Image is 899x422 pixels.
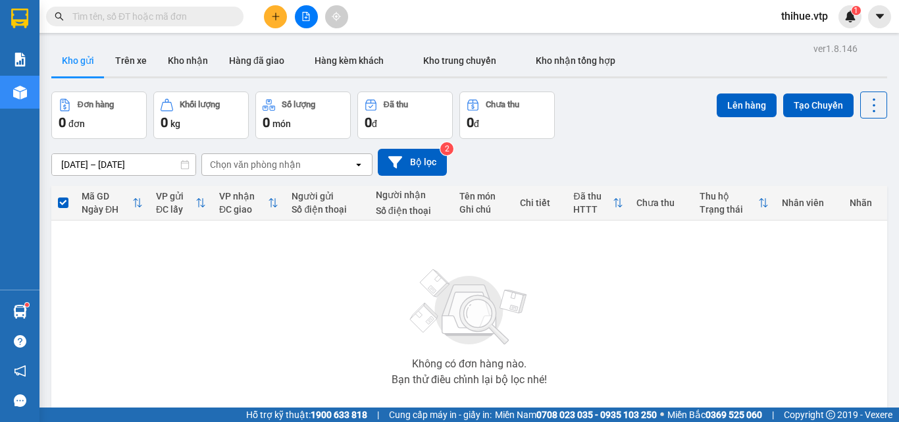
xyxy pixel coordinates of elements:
[636,198,686,208] div: Chưa thu
[292,204,362,215] div: Số điện thoại
[72,9,228,24] input: Tìm tên, số ĐT hoặc mã đơn
[365,115,372,130] span: 0
[392,375,547,385] div: Bạn thử điều chỉnh lại bộ lọc nhé!
[467,115,474,130] span: 0
[55,12,64,21] span: search
[75,186,149,221] th: Toggle SortBy
[311,409,367,420] strong: 1900 633 818
[389,408,492,422] span: Cung cấp máy in - giấy in:
[14,394,26,407] span: message
[13,53,27,66] img: solution-icon
[384,100,408,109] div: Đã thu
[105,45,157,76] button: Trên xe
[854,6,858,15] span: 1
[332,12,341,21] span: aim
[783,93,854,117] button: Tạo Chuyến
[495,408,657,422] span: Miền Nam
[78,100,114,109] div: Đơn hàng
[13,86,27,99] img: warehouse-icon
[717,93,777,117] button: Lên hàng
[157,45,218,76] button: Kho nhận
[573,204,613,215] div: HTTT
[82,191,132,201] div: Mã GD
[25,303,29,307] sup: 1
[850,198,880,208] div: Nhãn
[13,305,27,319] img: warehouse-icon
[486,100,519,109] div: Chưa thu
[844,11,856,22] img: icon-new-feature
[180,100,220,109] div: Khối lượng
[660,412,664,417] span: ⚪️
[295,5,318,28] button: file-add
[772,408,774,422] span: |
[423,55,496,66] span: Kho trung chuyển
[271,12,280,21] span: plus
[868,5,891,28] button: caret-down
[536,55,615,66] span: Kho nhận tổng hợp
[372,119,377,129] span: đ
[567,186,630,221] th: Toggle SortBy
[153,92,249,139] button: Khối lượng0kg
[693,186,775,221] th: Toggle SortBy
[263,115,270,130] span: 0
[68,119,85,129] span: đơn
[301,12,311,21] span: file-add
[246,408,367,422] span: Hỗ trợ kỹ thuật:
[282,100,315,109] div: Số lượng
[573,191,613,201] div: Đã thu
[14,365,26,377] span: notification
[51,45,105,76] button: Kho gửi
[156,204,195,215] div: ĐC lấy
[14,335,26,348] span: question-circle
[520,198,560,208] div: Chi tiết
[771,8,838,24] span: thihue.vtp
[315,55,384,66] span: Hàng kèm khách
[213,186,286,221] th: Toggle SortBy
[52,154,195,175] input: Select a date range.
[218,45,295,76] button: Hàng đã giao
[59,115,66,130] span: 0
[149,186,213,221] th: Toggle SortBy
[219,204,269,215] div: ĐC giao
[536,409,657,420] strong: 0708 023 035 - 0935 103 250
[459,191,507,201] div: Tên món
[292,191,362,201] div: Người gửi
[813,41,858,56] div: ver 1.8.146
[412,359,527,369] div: Không có đơn hàng nào.
[376,190,446,200] div: Người nhận
[782,198,836,208] div: Nhân viên
[376,205,446,216] div: Số điện thoại
[161,115,168,130] span: 0
[170,119,180,129] span: kg
[219,191,269,201] div: VP nhận
[325,5,348,28] button: aim
[403,261,535,354] img: svg+xml;base64,PHN2ZyBjbGFzcz0ibGlzdC1wbHVnX19zdmciIHhtbG5zPSJodHRwOi8vd3d3LnczLm9yZy8yMDAwL3N2Zy...
[474,119,479,129] span: đ
[378,149,447,176] button: Bộ lọc
[852,6,861,15] sup: 1
[667,408,762,422] span: Miền Bắc
[377,408,379,422] span: |
[264,5,287,28] button: plus
[459,204,507,215] div: Ghi chú
[874,11,886,22] span: caret-down
[51,92,147,139] button: Đơn hàng0đơn
[156,191,195,201] div: VP gửi
[706,409,762,420] strong: 0369 525 060
[255,92,351,139] button: Số lượng0món
[82,204,132,215] div: Ngày ĐH
[210,158,301,171] div: Chọn văn phòng nhận
[459,92,555,139] button: Chưa thu0đ
[700,191,758,201] div: Thu hộ
[353,159,364,170] svg: open
[700,204,758,215] div: Trạng thái
[357,92,453,139] button: Đã thu0đ
[272,119,291,129] span: món
[440,142,453,155] sup: 2
[11,9,28,28] img: logo-vxr
[826,410,835,419] span: copyright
